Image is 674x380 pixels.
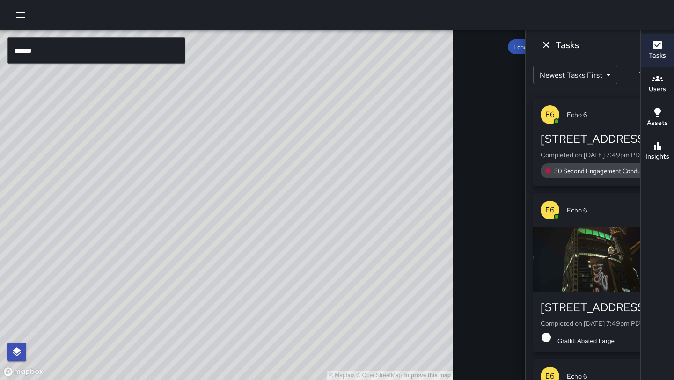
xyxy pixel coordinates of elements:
[541,300,659,315] div: [STREET_ADDRESS]
[567,205,659,215] span: Echo 6
[508,43,538,51] span: Echo 6
[641,34,674,67] button: Tasks
[545,205,555,216] p: E6
[541,132,659,146] div: [STREET_ADDRESS]
[635,69,667,80] p: 18 tasks
[508,39,548,54] div: Echo 6
[649,51,666,61] h6: Tasks
[556,37,579,52] h6: Tasks
[533,98,667,186] button: E6Echo 6[STREET_ADDRESS]Completed on [DATE] 7:49pm PDT30 Second Engagement Conducted
[552,337,620,344] span: Graffiti Abated Large
[545,109,555,120] p: E6
[533,66,617,84] div: Newest Tasks First
[647,118,668,128] h6: Assets
[549,167,659,175] span: 30 Second Engagement Conducted
[641,135,674,168] button: Insights
[641,67,674,101] button: Users
[641,101,674,135] button: Assets
[649,84,666,95] h6: Users
[533,193,667,352] button: E6Echo 6[STREET_ADDRESS]Completed on [DATE] 7:49pm PDTGraffiti Abated Large
[567,110,659,119] span: Echo 6
[537,36,556,54] button: Dismiss
[541,150,659,160] p: Completed on [DATE] 7:49pm PDT
[541,319,659,328] p: Completed on [DATE] 7:49pm PDT
[645,152,669,162] h6: Insights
